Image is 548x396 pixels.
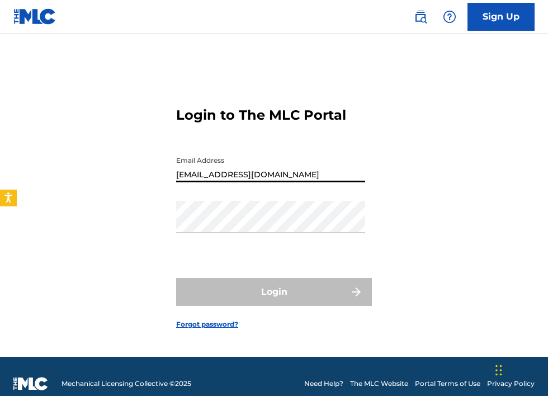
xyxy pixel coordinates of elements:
img: help [443,10,456,23]
img: logo [13,377,48,390]
a: Privacy Policy [487,379,535,389]
img: MLC Logo [13,8,56,25]
a: Sign Up [467,3,535,31]
a: Need Help? [304,379,343,389]
a: Forgot password? [176,319,238,329]
div: Help [438,6,461,28]
a: Portal Terms of Use [415,379,480,389]
iframe: Chat Widget [492,342,548,396]
img: search [414,10,427,23]
div: Drag [495,353,502,387]
span: Mechanical Licensing Collective © 2025 [62,379,191,389]
h3: Login to The MLC Portal [176,107,346,124]
a: Public Search [409,6,432,28]
a: The MLC Website [350,379,408,389]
